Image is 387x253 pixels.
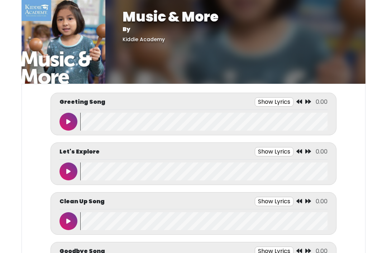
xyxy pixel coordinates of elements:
[255,147,293,156] button: Show Lyrics
[123,9,348,25] h1: Music & More
[59,147,100,156] p: Let's Explore
[316,197,328,205] span: 0.00
[255,97,293,107] button: Show Lyrics
[255,197,293,206] button: Show Lyrics
[123,37,348,43] h5: Kiddie Academy
[316,98,328,106] span: 0.00
[59,98,105,106] p: Greeting Song
[59,197,105,206] p: Clean Up Song
[316,147,328,156] span: 0.00
[123,25,348,34] p: By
